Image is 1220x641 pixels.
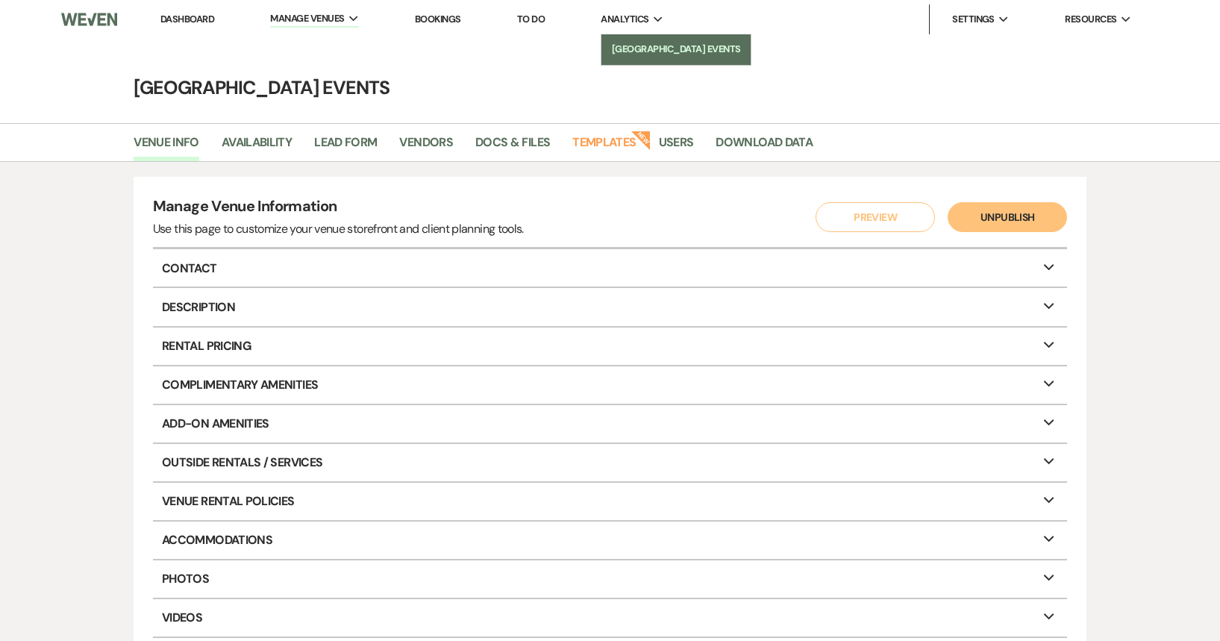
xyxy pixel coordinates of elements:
[153,560,1067,598] p: Photos
[134,133,199,161] a: Venue Info
[270,11,344,26] span: Manage Venues
[61,4,118,35] img: Weven Logo
[314,133,377,161] a: Lead Form
[517,13,545,25] a: To Do
[153,366,1067,404] p: Complimentary Amenities
[153,599,1067,637] p: Videos
[153,220,524,238] div: Use this page to customize your venue storefront and client planning tools.
[812,202,931,232] a: Preview
[948,202,1067,232] button: Unpublish
[415,13,461,25] a: Bookings
[153,444,1067,481] p: Outside Rentals / Services
[601,34,751,64] a: [GEOGRAPHIC_DATA] Events
[153,405,1067,443] p: Add-On Amenities
[153,196,524,220] h4: Manage Venue Information
[153,249,1067,287] p: Contact
[222,133,292,161] a: Availability
[73,75,1148,101] h4: [GEOGRAPHIC_DATA] Events
[160,13,214,25] a: Dashboard
[631,129,651,150] strong: New
[153,328,1067,365] p: Rental Pricing
[716,133,813,161] a: Download Data
[153,288,1067,325] p: Description
[475,133,550,161] a: Docs & Files
[952,12,995,27] span: Settings
[816,202,935,232] button: Preview
[601,12,648,27] span: Analytics
[153,522,1067,559] p: Accommodations
[399,133,453,161] a: Vendors
[1065,12,1116,27] span: Resources
[153,483,1067,520] p: Venue Rental Policies
[609,42,743,57] li: [GEOGRAPHIC_DATA] Events
[659,133,694,161] a: Users
[572,133,636,161] a: Templates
